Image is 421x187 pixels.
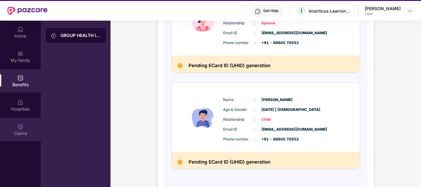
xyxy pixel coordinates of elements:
[189,62,270,70] h2: Pending ECard ID (UHID) generation
[407,8,412,13] img: svg+xml;base64,PHN2ZyBpZD0iRHJvcGRvd24tMzJ4MzIiIHhtbG5zPSJodHRwOi8vd3d3LnczLm9yZy8yMDAwL3N2ZyIgd2...
[365,11,401,16] div: User
[261,136,292,142] span: +91 - 86605 70552
[309,8,352,14] div: Imarticus Learning Private Limited
[254,96,255,103] span: :
[223,97,254,103] span: Name
[223,40,254,46] span: Phone number
[223,107,254,113] span: Age & Gender
[254,106,255,113] span: :
[185,91,222,143] img: icon
[51,33,57,39] img: svg+xml;base64,PHN2ZyB3aWR0aD0iMjAiIGhlaWdodD0iMjAiIHZpZXdCb3g9IjAgMCAyMCAyMCIgZmlsbD0ibm9uZSIgeG...
[254,39,255,46] span: :
[261,117,292,123] span: Child
[189,158,270,166] h2: Pending ECard ID (UHID) generation
[7,7,48,15] img: New Pazcare Logo
[223,136,254,142] span: Phone number
[261,30,292,36] span: [EMAIL_ADDRESS][DOMAIN_NAME]
[261,107,292,113] span: [DATE] | [DEMOGRAPHIC_DATA]
[17,26,23,32] img: svg+xml;base64,PHN2ZyBpZD0iSG9tZSIgeG1sbnM9Imh0dHA6Ly93d3cudzMub3JnLzIwMDAvc3ZnIiB3aWR0aD0iMjAiIG...
[261,127,292,132] span: [EMAIL_ADDRESS][DOMAIN_NAME]
[255,8,261,14] img: svg+xml;base64,PHN2ZyBpZD0iSGVscC0zMngzMiIgeG1sbnM9Imh0dHA6Ly93d3cudzMub3JnLzIwMDAvc3ZnIiB3aWR0aD...
[17,124,23,130] img: svg+xml;base64,PHN2ZyBpZD0iQ2xhaW0iIHhtbG5zPSJodHRwOi8vd3d3LnczLm9yZy8yMDAwL3N2ZyIgd2lkdGg9IjIwIi...
[261,97,292,103] span: [PERSON_NAME]
[223,30,254,36] span: Email ID
[178,160,182,164] img: Pending
[223,20,254,26] span: Relationship
[17,51,23,57] img: svg+xml;base64,PHN2ZyB3aWR0aD0iMjAiIGhlaWdodD0iMjAiIHZpZXdCb3g9IjAgMCAyMCAyMCIgZmlsbD0ibm9uZSIgeG...
[254,126,255,133] span: :
[17,75,23,81] img: svg+xml;base64,PHN2ZyBpZD0iQmVuZWZpdHMiIHhtbG5zPSJodHRwOi8vd3d3LnczLm9yZy8yMDAwL3N2ZyIgd2lkdGg9Ij...
[223,117,254,123] span: Relationship
[178,63,182,68] img: Pending
[301,7,302,14] span: I
[254,136,255,143] span: :
[263,8,278,13] div: Get Help
[254,30,255,36] span: :
[17,99,23,105] img: svg+xml;base64,PHN2ZyBpZD0iSG9zcGl0YWxzIiB4bWxucz0iaHR0cDovL3d3dy53My5vcmcvMjAwMC9zdmciIHdpZHRoPS...
[254,116,255,123] span: :
[261,20,292,26] span: Spouse
[60,32,101,39] div: GROUP HEALTH INSURANCE
[223,127,254,132] span: Email ID
[365,6,401,11] div: [PERSON_NAME]
[254,20,255,26] span: :
[261,40,292,46] span: +91 - 86605 70552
